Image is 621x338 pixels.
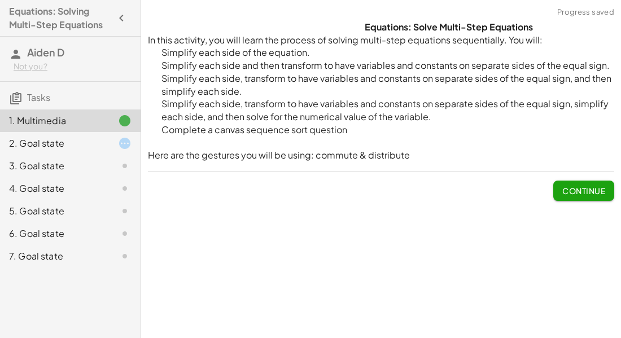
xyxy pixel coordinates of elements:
li: Simplify each side and then transform to have variables and constants on separate sides of the eq... [148,59,614,72]
span: Continue [562,186,605,196]
span: Tasks [27,91,50,103]
strong: Equations: Solve Multi-Step Equations [365,21,533,33]
i: Task finished. [118,114,132,128]
i: Task not started. [118,227,132,240]
div: 6. Goal state [9,227,100,240]
p: Here are the gestures you will be using: commute & distribute [148,149,614,162]
li: Simplify each side of the equation. [148,46,614,59]
li: Complete a canvas sequence sort question [148,124,614,137]
p: In this activity, you will learn the process of solving multi-step equations sequentially. You will: [148,34,614,47]
div: 4. Goal state [9,182,100,195]
div: 1. Multimedia [9,114,100,128]
div: 7. Goal state [9,249,100,263]
li: Simplify each side, transform to have variables and constants on separate sides of the equal sign... [148,98,614,123]
div: Not you? [14,61,132,72]
i: Task not started. [118,249,132,263]
i: Task not started. [118,182,132,195]
i: Task not started. [118,159,132,173]
i: Task not started. [118,204,132,218]
span: Aiden D [27,46,64,59]
div: 5. Goal state [9,204,100,218]
div: 2. Goal state [9,137,100,150]
span: Progress saved [557,7,614,18]
button: Continue [553,181,614,201]
h4: Equations: Solving Multi-Step Equations [9,5,111,32]
li: Simplify each side, transform to have variables and constants on separate sides of the equal sign... [148,72,614,98]
i: Task started. [118,137,132,150]
div: 3. Goal state [9,159,100,173]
